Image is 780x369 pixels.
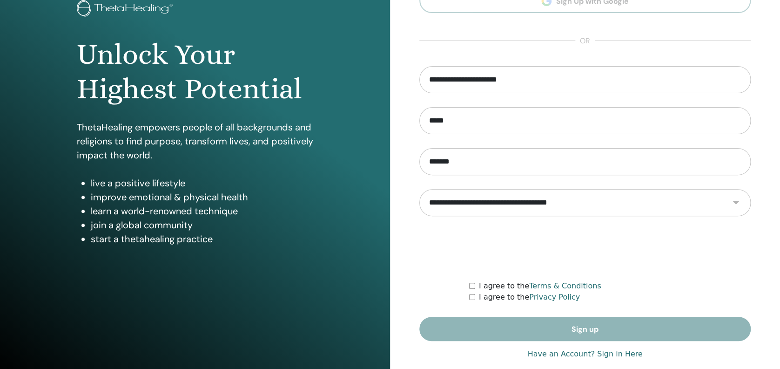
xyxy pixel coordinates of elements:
[91,218,314,232] li: join a global community
[527,348,642,360] a: Have an Account? Sign in Here
[91,190,314,204] li: improve emotional & physical health
[479,292,580,303] label: I agree to the
[575,35,595,47] span: or
[91,232,314,246] li: start a thetahealing practice
[91,176,314,190] li: live a positive lifestyle
[77,37,314,107] h1: Unlock Your Highest Potential
[514,230,656,266] iframe: reCAPTCHA
[77,120,314,162] p: ThetaHealing empowers people of all backgrounds and religions to find purpose, transform lives, a...
[91,204,314,218] li: learn a world-renowned technique
[529,281,601,290] a: Terms & Conditions
[529,293,580,301] a: Privacy Policy
[479,280,601,292] label: I agree to the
